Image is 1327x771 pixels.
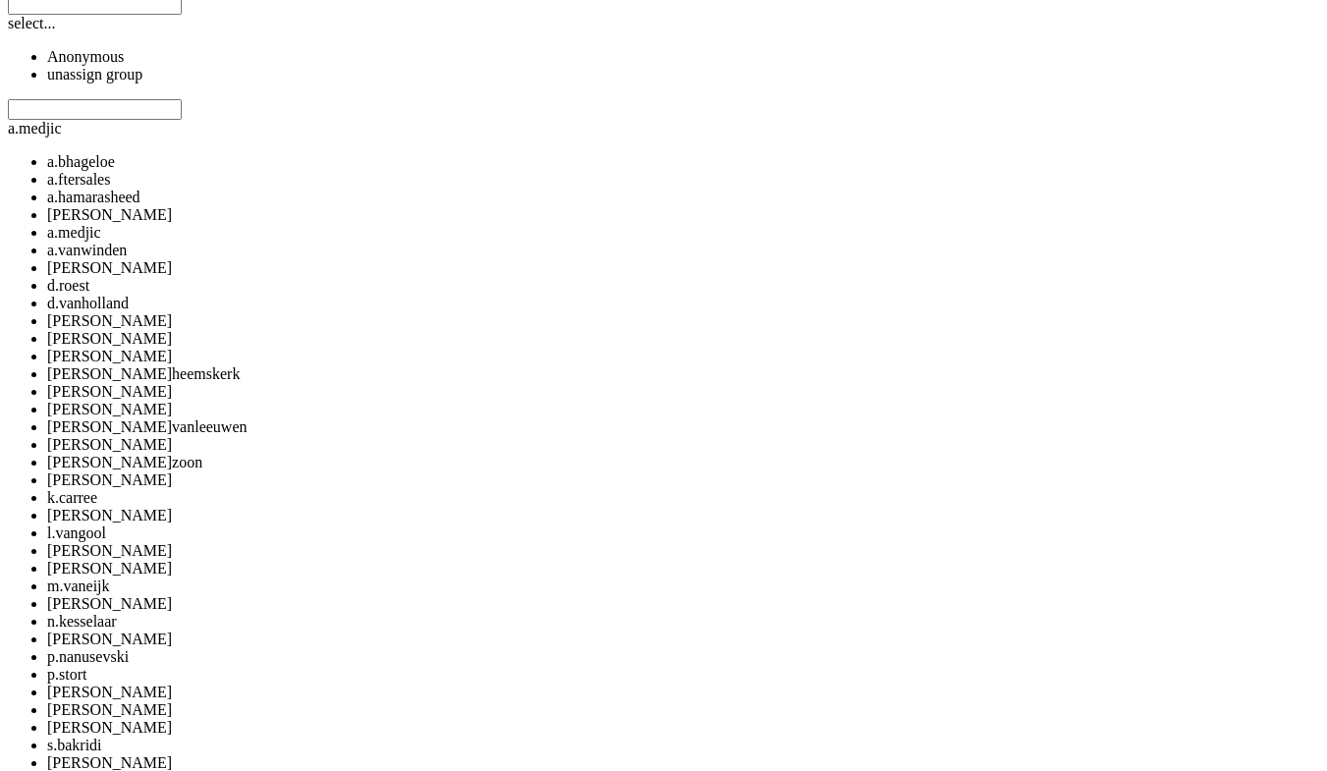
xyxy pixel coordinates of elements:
[47,295,129,311] span: d.vanholland
[47,418,248,435] span: [PERSON_NAME]vanleeuwen
[47,224,101,241] span: a.medjic
[47,701,1319,719] li: r.terpstra
[47,454,1319,471] li: j.zoon
[47,648,1319,666] li: p.nanusevski
[47,701,172,718] span: [PERSON_NAME]
[47,719,172,736] span: [PERSON_NAME]
[47,737,102,753] span: s.bakridi
[47,507,172,523] span: [PERSON_NAME]
[47,648,129,665] span: p.nanusevski
[47,259,172,276] span: [PERSON_NAME]
[47,578,1319,595] li: m.vaneijk
[47,365,1319,383] li: j.heemskerk
[47,312,1319,330] li: g.vlootman
[47,189,140,205] span: a.hamarasheed
[47,489,1319,507] li: k.carree
[47,489,97,506] span: k.carree
[47,189,1319,206] li: a.hamarasheed
[47,560,172,577] span: [PERSON_NAME]
[47,206,1319,224] li: a.lindsen
[47,295,1319,312] li: d.vanholland
[47,365,240,382] span: [PERSON_NAME]heemskerk
[47,171,110,188] span: a.ftersales
[47,666,86,683] span: p.stort
[47,595,172,612] span: [PERSON_NAME]
[8,8,287,86] body: Rich Text Area. Press ALT-0 for help.
[47,206,172,223] span: [PERSON_NAME]
[47,348,1319,365] li: i.kalpoe
[47,66,142,83] span: unassign group
[47,471,1319,489] li: k.bossaert
[47,666,1319,684] li: p.stort
[47,578,110,594] span: m.vaneijk
[47,613,1319,631] li: n.kesselaar
[47,277,89,294] span: d.roest
[47,330,172,347] span: [PERSON_NAME]
[47,542,1319,560] li: m.elzinga
[47,153,115,170] span: a.bhageloe
[47,631,172,647] span: [PERSON_NAME]
[47,48,1319,66] li: Anonymous
[47,613,117,630] span: n.kesselaar
[47,507,1319,524] li: l.eijsackers
[47,259,1319,277] li: b.roberts
[47,312,172,329] span: [PERSON_NAME]
[47,242,127,258] span: a.vanwinden
[47,524,1319,542] li: l.vangool
[47,224,1319,242] li: a.medjic
[8,15,1319,32] div: select...
[47,560,1319,578] li: m.haasnoot
[47,383,172,400] span: [PERSON_NAME]
[47,66,1319,83] li: unassign group
[47,631,1319,648] li: p.loginov
[47,330,1319,348] li: h.jongejan
[47,401,1319,418] li: j.plugge
[47,471,172,488] span: [PERSON_NAME]
[47,719,1319,737] li: r.vandermeulen
[47,48,124,65] span: Anonymous
[47,524,106,541] span: l.vangool
[47,684,172,700] span: [PERSON_NAME]
[47,684,1319,701] li: r.boere
[47,348,172,364] span: [PERSON_NAME]
[8,120,62,137] span: a.medjic
[47,171,1319,189] li: a.ftersales
[47,153,1319,171] li: a.bhageloe
[47,401,172,417] span: [PERSON_NAME]
[47,436,172,453] span: [PERSON_NAME]
[47,454,202,470] span: [PERSON_NAME]zoon
[47,754,172,771] span: [PERSON_NAME]
[47,737,1319,754] li: s.bakridi
[47,595,1319,613] li: n.bullee
[47,542,172,559] span: [PERSON_NAME]
[47,277,1319,295] li: d.roest
[47,383,1319,401] li: j.huiskamp
[47,418,1319,436] li: j.vanleeuwen
[47,436,1319,454] li: j.weyman
[47,242,1319,259] li: a.vanwinden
